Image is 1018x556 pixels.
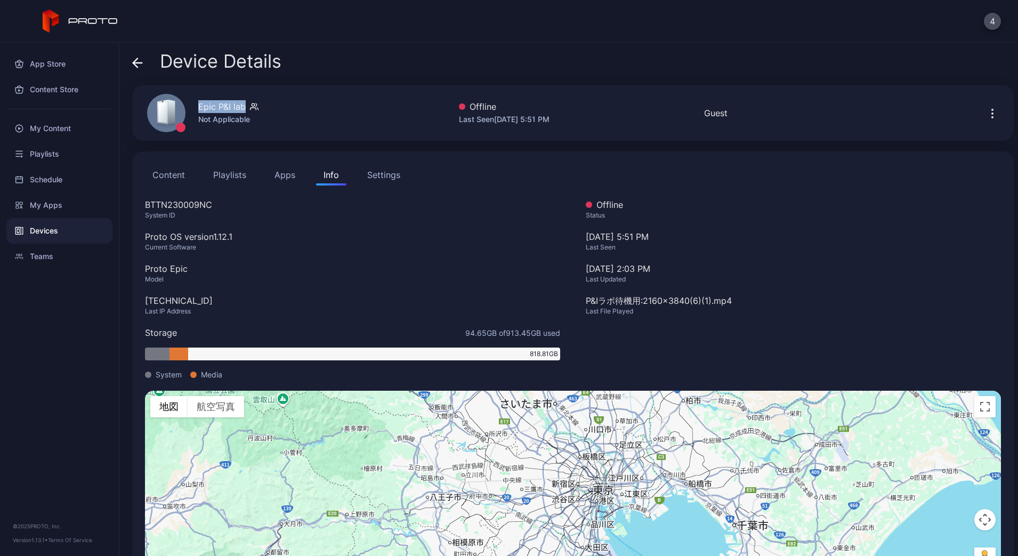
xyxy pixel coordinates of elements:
[6,192,112,218] a: My Apps
[145,326,177,339] div: Storage
[984,13,1001,30] button: 4
[206,164,254,186] button: Playlists
[586,275,1001,284] div: Last Updated
[160,51,281,71] span: Device Details
[586,230,1001,262] div: [DATE] 5:51 PM
[150,396,188,417] button: 市街地図を見る
[704,107,728,119] div: Guest
[145,198,560,211] div: BTTN230009NC
[586,294,1001,307] div: P&Iラボ待機用: 2160×3840(6)(1).mp4
[198,113,258,126] div: Not Applicable
[145,164,192,186] button: Content
[367,168,400,181] div: Settings
[586,211,1001,220] div: Status
[6,141,112,167] a: Playlists
[586,243,1001,252] div: Last Seen
[145,275,560,284] div: Model
[586,307,1001,316] div: Last File Played
[267,164,303,186] button: Apps
[156,369,182,380] span: System
[6,218,112,244] a: Devices
[145,307,560,316] div: Last IP Address
[13,522,106,530] div: © 2025 PROTO, Inc.
[48,537,92,543] a: Terms Of Service
[316,164,346,186] button: Info
[6,77,112,102] a: Content Store
[459,113,550,126] div: Last Seen [DATE] 5:51 PM
[6,51,112,77] a: App Store
[198,100,246,113] div: Epic P&I lab
[586,198,1001,211] div: Offline
[145,294,560,307] div: [TECHNICAL_ID]
[145,211,560,220] div: System ID
[465,327,560,339] span: 94.65 GB of 913.45 GB used
[974,396,996,417] button: 全画面ビューを切り替えます
[13,537,48,543] span: Version 1.13.1 •
[145,243,560,252] div: Current Software
[145,230,560,243] div: Proto OS version 1.12.1
[530,349,558,359] span: 818.81 GB
[459,100,550,113] div: Offline
[201,369,222,380] span: Media
[360,164,408,186] button: Settings
[6,167,112,192] a: Schedule
[6,244,112,269] a: Teams
[6,116,112,141] a: My Content
[145,262,560,275] div: Proto Epic
[586,262,1001,275] div: [DATE] 2:03 PM
[974,509,996,530] button: 地図のカメラ コントロール
[324,168,339,181] div: Info
[188,396,244,417] button: 航空写真を見る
